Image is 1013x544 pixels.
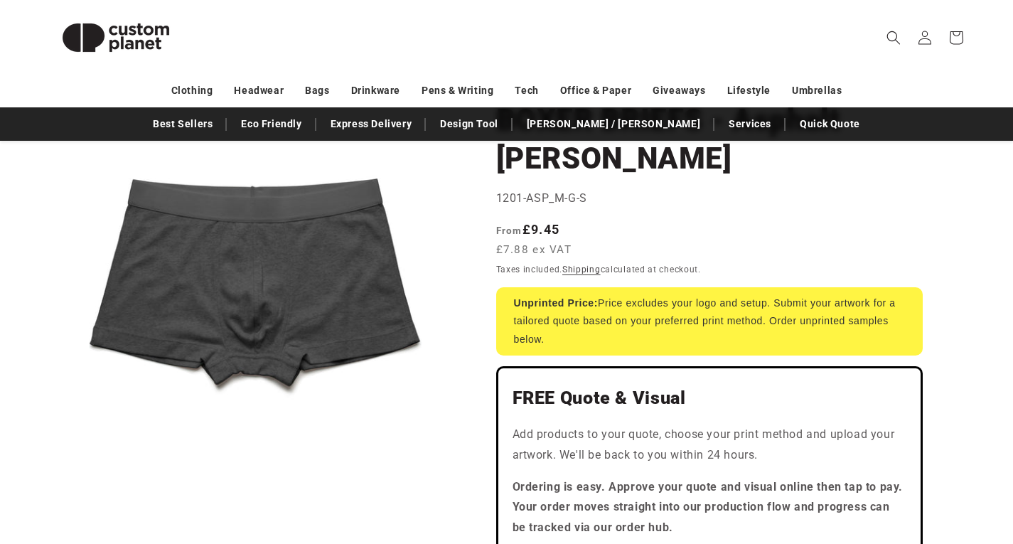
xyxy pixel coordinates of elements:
[234,112,309,137] a: Eco Friendly
[496,225,522,236] span: From
[562,265,601,274] a: Shipping
[513,387,906,410] h2: FREE Quote & Visual
[496,242,572,258] span: £7.88 ex VAT
[496,287,923,356] div: Price excludes your logo and setup. Submit your artwork for a tailored quote based on your prefer...
[792,78,842,103] a: Umbrellas
[793,112,867,137] a: Quick Quote
[433,112,505,137] a: Design Tool
[560,78,631,103] a: Office & Paper
[45,6,187,70] img: Custom Planet
[496,222,560,237] strong: £9.45
[351,78,400,103] a: Drinkware
[496,191,587,205] span: 1201-ASP_M-G-S
[422,78,493,103] a: Pens & Writing
[878,22,909,53] summary: Search
[513,425,906,466] p: Add products to your quote, choose your print method and upload your artwork. We'll be back to yo...
[323,112,419,137] a: Express Delivery
[515,78,538,103] a: Tech
[727,78,771,103] a: Lifestyle
[305,78,329,103] a: Bags
[514,297,599,309] strong: Unprinted Price:
[722,112,778,137] a: Services
[513,480,904,535] strong: Ordering is easy. Approve your quote and visual online then tap to pay. Your order moves straight...
[146,112,220,137] a: Best Sellers
[234,78,284,103] a: Headwear
[776,390,1013,544] iframe: Chat Widget
[496,262,923,277] div: Taxes included. calculated at checkout.
[653,78,705,103] a: Giveaways
[520,112,707,137] a: [PERSON_NAME] / [PERSON_NAME]
[171,78,213,103] a: Clothing
[45,68,461,484] media-gallery: Gallery Viewer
